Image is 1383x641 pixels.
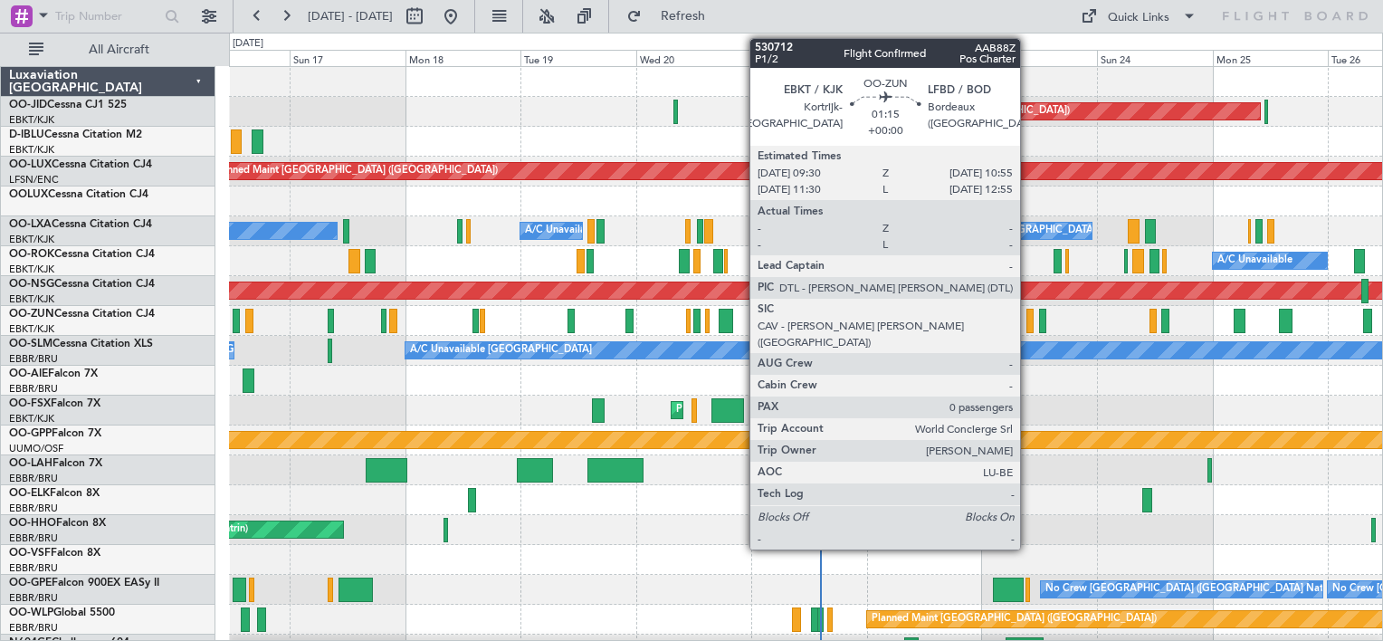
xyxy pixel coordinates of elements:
[9,189,148,200] a: OOLUXCessna Citation CJ4
[308,8,393,24] span: [DATE] - [DATE]
[9,322,54,336] a: EBKT/KJK
[290,50,405,66] div: Sun 17
[1072,2,1206,31] button: Quick Links
[1108,9,1169,27] div: Quick Links
[785,98,1070,125] div: Planned Maint [GEOGRAPHIC_DATA] ([GEOGRAPHIC_DATA])
[9,488,100,499] a: OO-ELKFalcon 8X
[233,36,263,52] div: [DATE]
[9,189,48,200] span: OOLUX
[1217,247,1292,274] div: A/C Unavailable
[676,397,887,424] div: Planned Maint Kortrijk-[GEOGRAPHIC_DATA]
[867,50,982,66] div: Fri 22
[9,100,47,110] span: OO-JID
[9,368,48,379] span: OO-AIE
[9,309,54,320] span: OO-ZUN
[9,339,52,349] span: OO-SLM
[213,158,498,185] div: Planned Maint [GEOGRAPHIC_DATA] ([GEOGRAPHIC_DATA])
[9,129,142,140] a: D-IBLUCessna Citation M2
[1097,50,1212,66] div: Sun 24
[9,621,58,635] a: EBBR/BRU
[9,578,159,588] a: OO-GPEFalcon 900EX EASy II
[9,219,152,230] a: OO-LXACessna Citation CJ4
[9,488,50,499] span: OO-ELK
[9,531,58,545] a: EBBR/BRU
[9,159,152,170] a: OO-LUXCessna Citation CJ4
[9,502,58,515] a: EBBR/BRU
[9,233,54,246] a: EBKT/KJK
[9,548,100,559] a: OO-VSFFalcon 8X
[982,50,1097,66] div: Sat 23
[47,43,191,56] span: All Aircraft
[55,3,159,30] input: Trip Number
[9,442,63,455] a: UUMO/OSF
[9,608,53,618] span: OO-WLP
[405,50,520,66] div: Mon 18
[9,249,155,260] a: OO-ROKCessna Citation CJ4
[9,518,56,529] span: OO-HHO
[9,143,54,157] a: EBKT/KJK
[9,561,58,575] a: EBBR/BRU
[805,217,1141,244] div: A/C Unavailable [GEOGRAPHIC_DATA] ([GEOGRAPHIC_DATA] National)
[9,279,54,290] span: OO-NSG
[175,50,290,66] div: Sat 16
[1213,50,1328,66] div: Mon 25
[751,50,866,66] div: Thu 21
[645,10,721,23] span: Refresh
[520,50,635,66] div: Tue 19
[872,606,1157,633] div: Planned Maint [GEOGRAPHIC_DATA] ([GEOGRAPHIC_DATA])
[9,129,44,140] span: D-IBLU
[9,608,115,618] a: OO-WLPGlobal 5500
[9,412,54,426] a: EBKT/KJK
[9,292,54,306] a: EBKT/KJK
[9,219,52,230] span: OO-LXA
[9,458,52,469] span: OO-LAH
[9,159,52,170] span: OO-LUX
[9,398,100,409] a: OO-FSXFalcon 7X
[9,472,58,485] a: EBBR/BRU
[9,428,101,439] a: OO-GPPFalcon 7X
[9,398,51,409] span: OO-FSX
[9,309,155,320] a: OO-ZUNCessna Citation CJ4
[9,428,52,439] span: OO-GPP
[9,100,127,110] a: OO-JIDCessna CJ1 525
[618,2,727,31] button: Refresh
[410,337,592,364] div: A/C Unavailable [GEOGRAPHIC_DATA]
[9,249,54,260] span: OO-ROK
[9,368,98,379] a: OO-AIEFalcon 7X
[20,35,196,64] button: All Aircraft
[9,548,51,559] span: OO-VSF
[9,339,153,349] a: OO-SLMCessna Citation XLS
[525,217,862,244] div: A/C Unavailable [GEOGRAPHIC_DATA] ([GEOGRAPHIC_DATA] National)
[9,518,106,529] a: OO-HHOFalcon 8X
[9,279,155,290] a: OO-NSGCessna Citation CJ4
[9,113,54,127] a: EBKT/KJK
[9,591,58,605] a: EBBR/BRU
[1045,576,1349,603] div: No Crew [GEOGRAPHIC_DATA] ([GEOGRAPHIC_DATA] National)
[9,382,58,396] a: EBBR/BRU
[9,173,59,187] a: LFSN/ENC
[9,263,54,276] a: EBKT/KJK
[9,578,52,588] span: OO-GPE
[636,50,751,66] div: Wed 20
[9,352,58,366] a: EBBR/BRU
[9,458,102,469] a: OO-LAHFalcon 7X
